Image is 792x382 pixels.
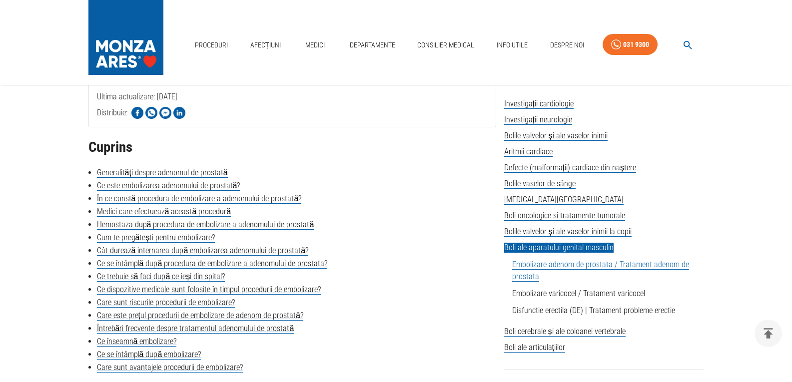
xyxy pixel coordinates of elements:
span: Investigații neurologie [504,115,572,125]
img: Share on Facebook [131,107,143,119]
a: Generalități despre adenomul de prostată [97,168,228,178]
a: Departamente [346,35,399,55]
h2: Cuprins [88,139,496,155]
span: Investigații cardiologie [504,99,574,109]
img: Share on WhatsApp [145,107,157,119]
span: Boli cerebrale și ale coloanei vertebrale [504,327,626,337]
button: delete [755,320,782,347]
a: Ce trebuie să faci după ce ieși din spital? [97,272,225,282]
a: Cât durează internarea după embolizarea adenomului de prostată? [97,246,309,256]
a: Despre Noi [546,35,588,55]
span: Aritmii cardiace [504,147,553,157]
a: Medici [299,35,331,55]
a: Ce înseamnă embolizare? [97,337,177,347]
a: Ce se întâmplă după embolizare? [97,350,201,360]
a: Ce este embolizarea adenomului de prostată? [97,181,240,191]
img: Share on LinkedIn [173,107,185,119]
a: 031 9300 [603,34,658,55]
div: 031 9300 [623,38,649,51]
span: Bolile vaselor de sânge [504,179,576,189]
a: Întrebări frecvente despre tratamentul adenomului de prostată [97,324,294,334]
a: Care sunt riscurile procedurii de embolizare? [97,298,235,308]
a: Proceduri [191,35,232,55]
span: Ultima actualizare: [DATE] [97,92,177,141]
a: Consilier Medical [413,35,478,55]
img: Share on Facebook Messenger [159,107,171,119]
a: Embolizare varicocel / Tratament varicocel [512,289,645,298]
a: Medici care efectuează această procedură [97,207,231,217]
a: Disfunctie erectila (DE) | Tratament probleme erectie [512,306,675,315]
a: Ce se întâmplă după procedura de embolizare a adenomului de prostata? [97,259,328,269]
a: Embolizare adenom de prostata / Tratament adenom de prostata [512,260,689,282]
h2: Procedurile Noastre [504,70,704,86]
span: Boli ale aparatului genital masculin [504,243,614,253]
a: Afecțiuni [246,35,285,55]
p: Distribuie: [97,107,127,119]
span: Boli ale articulațiilor [504,343,565,353]
a: Hemostaza după procedura de embolizare a adenomului de prostată [97,220,314,230]
a: Care este prețul procedurii de embolizare de adenom de prostată? [97,311,303,321]
span: Bolile valvelor și ale vaselor inimii la copii [504,227,632,237]
span: Bolile valvelor și ale vaselor inimii [504,131,608,141]
span: [MEDICAL_DATA][GEOGRAPHIC_DATA] [504,195,624,205]
a: Cum te pregătești pentru embolizare? [97,233,215,243]
a: În ce constă procedura de embolizare a adenomului de prostată? [97,194,302,204]
span: Boli oncologice si tratamente tumorale [504,211,625,221]
a: Ce dispozitive medicale sunt folosite în timpul procedurii de embolizare? [97,285,321,295]
a: Care sunt avantajele procedurii de embolizare? [97,363,243,373]
span: Defecte (malformații) cardiace din naștere [504,163,636,173]
a: Info Utile [493,35,532,55]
